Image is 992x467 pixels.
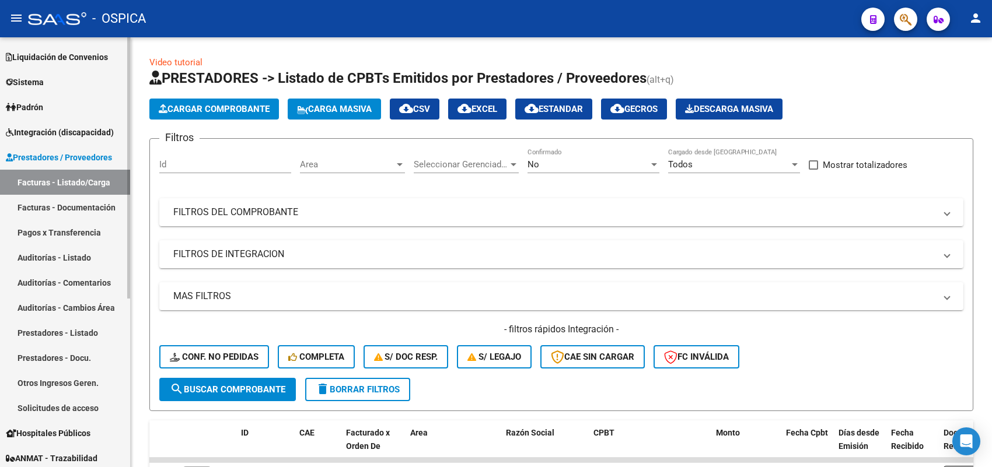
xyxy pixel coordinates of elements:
span: ID [241,428,249,437]
span: FC Inválida [664,352,729,362]
h4: - filtros rápidos Integración - [159,323,963,336]
mat-expansion-panel-header: MAS FILTROS [159,282,963,310]
mat-icon: search [170,382,184,396]
span: Todos [668,159,693,170]
button: Conf. no pedidas [159,345,269,368]
span: Conf. no pedidas [170,352,259,362]
span: CPBT [593,428,614,437]
mat-expansion-panel-header: FILTROS DE INTEGRACION [159,240,963,268]
span: Facturado x Orden De [346,428,390,451]
span: Area [300,159,394,170]
mat-icon: cloud_download [525,101,539,115]
button: Estandar [515,99,592,120]
span: Fecha Cpbt [786,428,828,437]
span: Integración (discapacidad) [6,126,114,139]
span: Cargar Comprobante [159,104,270,114]
span: Buscar Comprobante [170,384,285,395]
button: Cargar Comprobante [149,99,279,120]
span: CAE SIN CARGAR [551,352,634,362]
span: S/ Doc Resp. [374,352,438,362]
span: EXCEL [457,104,497,114]
button: Completa [278,345,355,368]
span: Carga Masiva [297,104,372,114]
span: Padrón [6,101,43,114]
button: EXCEL [448,99,507,120]
mat-icon: person [969,11,983,25]
span: Monto [716,428,740,437]
button: Buscar Comprobante [159,378,296,401]
button: S/ legajo [457,345,532,368]
button: FC Inválida [654,345,739,368]
span: No [528,159,539,170]
app-download-masive: Descarga masiva de comprobantes (adjuntos) [676,99,783,120]
span: Estandar [525,104,583,114]
span: ANMAT - Trazabilidad [6,452,97,465]
mat-icon: cloud_download [610,101,624,115]
span: Hospitales Públicos [6,427,90,440]
span: Liquidación de Convenios [6,51,108,64]
mat-panel-title: FILTROS DEL COMPROBANTE [173,206,935,219]
button: Descarga Masiva [676,99,783,120]
button: S/ Doc Resp. [364,345,449,368]
button: CSV [390,99,439,120]
mat-icon: delete [316,382,330,396]
span: Razón Social [506,428,554,437]
mat-icon: cloud_download [457,101,471,115]
button: Gecros [601,99,667,120]
div: Open Intercom Messenger [952,427,980,455]
span: Borrar Filtros [316,384,400,395]
span: Completa [288,352,344,362]
button: Borrar Filtros [305,378,410,401]
mat-expansion-panel-header: FILTROS DEL COMPROBANTE [159,198,963,226]
span: Gecros [610,104,658,114]
span: Mostrar totalizadores [823,158,907,172]
a: Video tutorial [149,57,202,68]
mat-panel-title: FILTROS DE INTEGRACION [173,248,935,261]
span: S/ legajo [467,352,521,362]
span: Fecha Recibido [891,428,924,451]
mat-panel-title: MAS FILTROS [173,290,935,303]
span: Area [410,428,428,437]
span: PRESTADORES -> Listado de CPBTs Emitidos por Prestadores / Proveedores [149,70,647,86]
mat-icon: menu [9,11,23,25]
button: Carga Masiva [288,99,381,120]
span: Seleccionar Gerenciador [414,159,508,170]
button: CAE SIN CARGAR [540,345,645,368]
span: Sistema [6,76,44,89]
span: - OSPICA [92,6,146,31]
span: CAE [299,428,315,437]
h3: Filtros [159,129,200,146]
span: Descarga Masiva [685,104,773,114]
span: CSV [399,104,430,114]
span: Días desde Emisión [839,428,879,451]
mat-icon: cloud_download [399,101,413,115]
span: Prestadores / Proveedores [6,151,112,164]
span: (alt+q) [647,74,674,85]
